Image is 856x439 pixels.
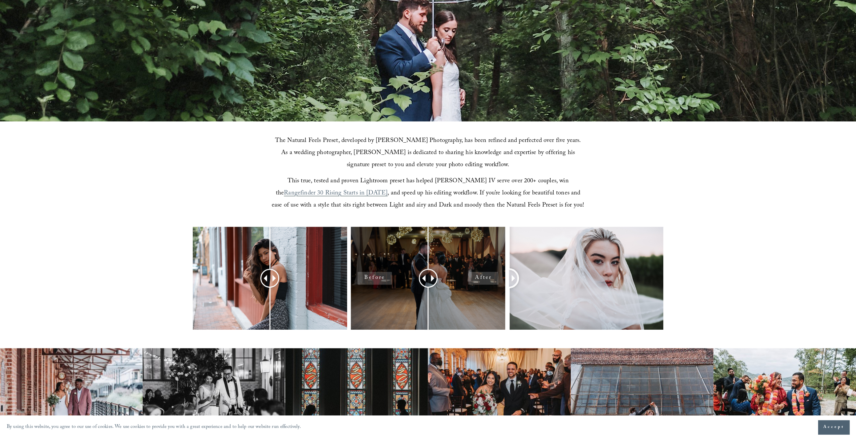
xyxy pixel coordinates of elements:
p: By using this website, you agree to our use of cookies. We use cookies to provide you with a grea... [7,423,301,432]
button: Accept [818,420,849,434]
span: This true, tested and proven Lightroom preset has helped [PERSON_NAME] IV serve over 200+ couples... [276,176,570,199]
span: Accept [823,424,844,431]
span: , and speed up his editing workflow. If you’re looking for beautiful tones and ease of use with a... [272,188,584,211]
span: The Natural Feels Preset, developed by [PERSON_NAME] Photography, has been refined and perfected ... [275,136,583,171]
a: Rangefinder 30 Rising Starts in [DATE] [284,188,387,199]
